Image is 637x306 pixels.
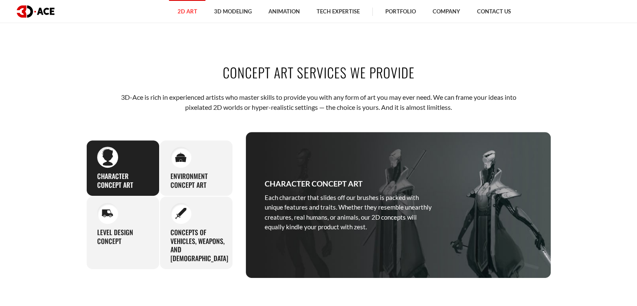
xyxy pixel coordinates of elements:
img: Concepts of Vehicles, Weapons, and Props [175,207,186,219]
h3: Concepts of Vehicles, Weapons, and [DEMOGRAPHIC_DATA] [170,228,228,263]
p: 3D-Ace is rich in experienced artists who master skills to provide you with any form of art you m... [112,92,525,113]
h2: Concept art services we provide [86,63,551,82]
img: logo dark [17,5,54,18]
h3: Level Design Concept [97,228,149,246]
h3: Character concept art [97,172,149,189]
h3: Environment concept art [170,172,222,189]
h3: Character concept art [265,178,363,189]
img: Character concept art [102,149,113,166]
img: Level Design Concept [102,209,113,218]
p: Each character that slides off our brushes is packed with unique features and traits. Whether the... [265,193,436,232]
img: Environment concept art [175,152,186,162]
